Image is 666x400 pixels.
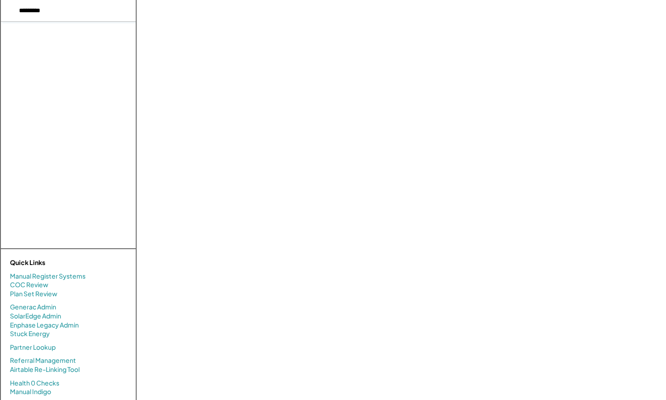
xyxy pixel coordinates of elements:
[10,272,86,281] a: Manual Register Systems
[10,312,61,321] a: SolarEdge Admin
[10,303,56,312] a: Generac Admin
[10,387,51,396] a: Manual Indigo
[10,329,50,338] a: Stuck Energy
[10,280,48,289] a: COC Review
[10,321,79,330] a: Enphase Legacy Admin
[10,356,76,365] a: Referral Management
[10,365,80,374] a: Airtable Re-Linking Tool
[10,258,100,267] div: Quick Links
[10,379,59,388] a: Health 0 Checks
[10,343,56,352] a: Partner Lookup
[10,289,57,299] a: Plan Set Review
